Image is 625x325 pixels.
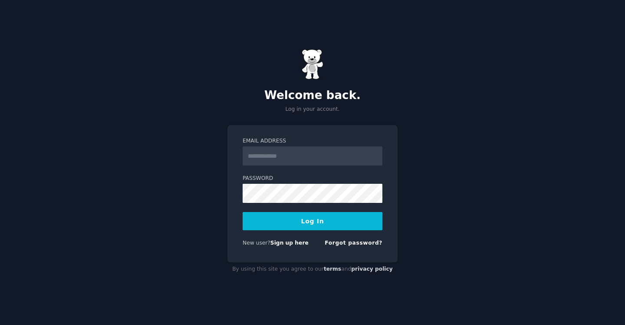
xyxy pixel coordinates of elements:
[270,240,309,246] a: Sign up here
[227,89,398,103] h2: Welcome back.
[351,266,393,272] a: privacy policy
[325,240,382,246] a: Forgot password?
[243,137,382,145] label: Email Address
[227,106,398,113] p: Log in your account.
[227,262,398,276] div: By using this site you agree to our and
[243,240,270,246] span: New user?
[324,266,341,272] a: terms
[243,175,382,182] label: Password
[243,212,382,230] button: Log In
[302,49,323,80] img: Gummy Bear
